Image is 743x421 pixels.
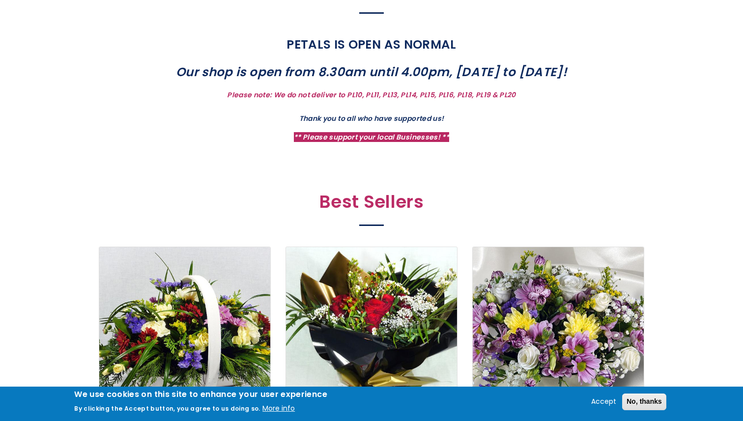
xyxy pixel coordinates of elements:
button: Accept [587,396,620,408]
p: By clicking the Accept button, you agree to us doing so. [74,404,260,413]
h2: We use cookies on this site to enhance your user experience [74,389,327,400]
strong: Thank you to all who have supported us! [299,113,444,123]
strong: Please note: We do not deliver to PL10, PL11, PL13, PL14, PL15, PL16, PL18, PL19 & PL20 [227,90,515,100]
strong: PETALS IS OPEN AS NORMAL [286,36,456,53]
strong: ** Please support your local Businesses! ** [294,132,449,142]
h2: Best Sellers [158,192,585,218]
button: More info [262,403,295,415]
strong: Our shop is open from 8.30am until 4.00pm, [DATE] to [DATE]! [176,63,567,81]
button: No, thanks [622,393,666,410]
